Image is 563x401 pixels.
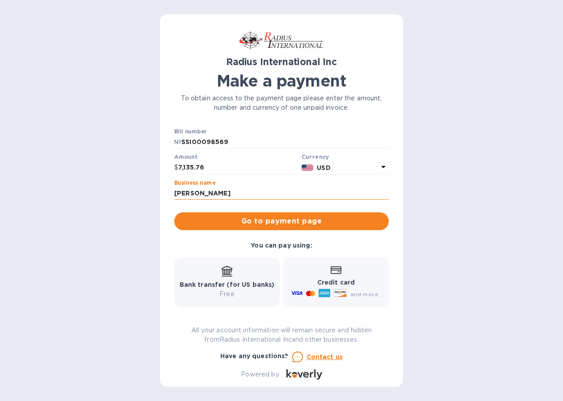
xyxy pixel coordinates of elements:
b: You can pay using: [251,242,312,249]
h1: Make a payment [174,71,389,90]
label: Business name [174,180,215,186]
u: Contact us [307,353,343,360]
input: Enter bill number [181,136,389,149]
b: USD [317,164,330,171]
b: Bank transfer (for US banks) [180,281,275,288]
p: To obtain access to the payment page please enter the amount, number and currency of one unpaid i... [174,94,389,112]
input: Enter business name [174,187,389,200]
p: № [174,137,181,147]
label: Amount [174,155,197,160]
p: $ [174,163,178,172]
b: Have any questions? [220,352,289,360]
b: Radius International Inc [226,56,337,67]
span: and more... [350,291,383,298]
b: Credit card [317,279,355,286]
p: All your account information will remain secure and hidden from Radius International Inc and othe... [174,326,389,344]
img: USD [302,165,314,171]
span: Go to payment page [181,216,382,227]
b: Currency [302,153,329,160]
p: Free [180,289,275,299]
p: Powered by [241,370,279,379]
button: Go to payment page [174,212,389,230]
label: Bill number [174,129,206,134]
input: 0.00 [178,161,298,174]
